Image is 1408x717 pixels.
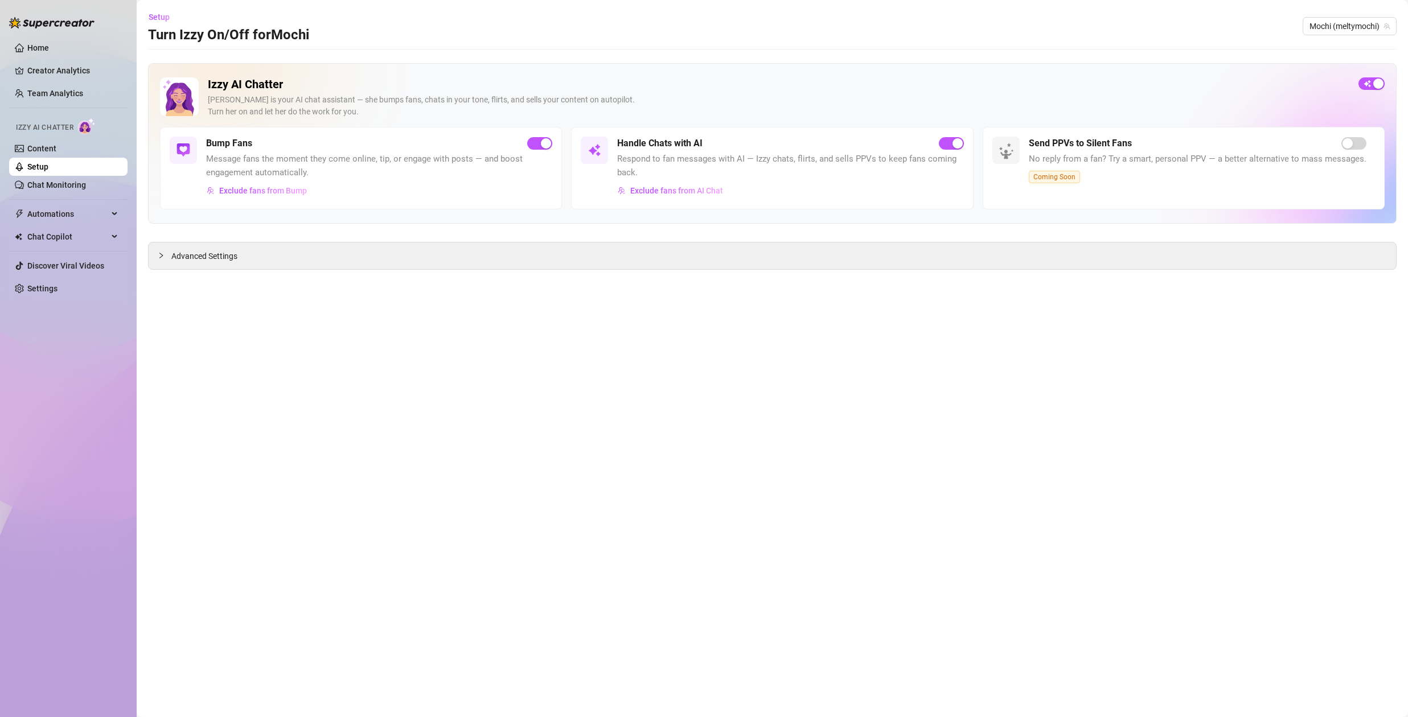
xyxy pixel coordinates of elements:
span: thunderbolt [15,209,24,219]
span: Exclude fans from AI Chat [630,186,723,195]
span: team [1384,23,1390,30]
span: No reply from a fan? Try a smart, personal PPV — a better alternative to mass messages. [1029,153,1366,166]
span: Respond to fan messages with AI — Izzy chats, flirts, and sells PPVs to keep fans coming back. [617,153,963,179]
button: Exclude fans from Bump [206,182,307,200]
span: Exclude fans from Bump [219,186,307,195]
span: Setup [149,13,170,22]
h5: Bump Fans [206,137,252,150]
button: Exclude fans from AI Chat [617,182,724,200]
img: svg%3e [618,187,626,195]
span: Izzy AI Chatter [16,122,73,133]
h5: Send PPVs to Silent Fans [1029,137,1132,150]
span: Coming Soon [1029,171,1080,183]
span: Advanced Settings [171,250,237,262]
a: Setup [27,162,48,171]
span: Automations [27,205,108,223]
h2: Izzy AI Chatter [208,77,1349,92]
a: Chat Monitoring [27,180,86,189]
img: Izzy AI Chatter [160,77,199,116]
h5: Handle Chats with AI [617,137,703,150]
span: collapsed [158,252,165,259]
div: collapsed [158,249,171,262]
span: Mochi (meltymochi) [1310,18,1390,35]
div: [PERSON_NAME] is your AI chat assistant — she bumps fans, chats in your tone, flirts, and sells y... [208,94,1349,118]
img: silent-fans-ppv-o-N6Mmdf.svg [999,143,1017,161]
a: Discover Viral Videos [27,261,104,270]
img: svg%3e [176,143,190,157]
a: Home [27,43,49,52]
a: Content [27,144,56,153]
span: Chat Copilot [27,228,108,246]
img: svg%3e [588,143,601,157]
img: logo-BBDzfeDw.svg [9,17,95,28]
h3: Turn Izzy On/Off for Mochi [148,26,309,44]
img: AI Chatter [78,118,96,134]
a: Team Analytics [27,89,83,98]
span: Message fans the moment they come online, tip, or engage with posts — and boost engagement automa... [206,153,552,179]
button: Setup [148,8,179,26]
a: Settings [27,284,58,293]
iframe: Intercom live chat [1369,678,1397,706]
img: Chat Copilot [15,233,22,241]
img: svg%3e [207,187,215,195]
a: Creator Analytics [27,61,118,80]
